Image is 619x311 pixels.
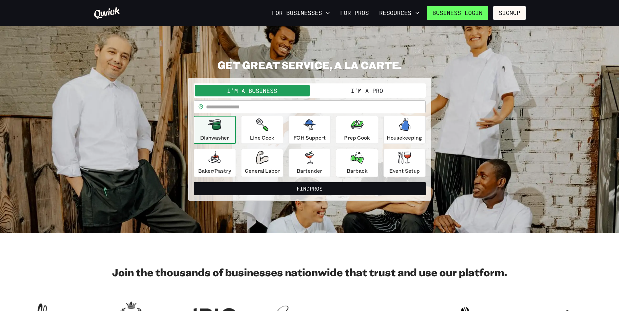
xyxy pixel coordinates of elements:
button: Baker/Pastry [194,149,236,177]
p: Prep Cook [344,134,370,142]
button: Prep Cook [336,116,378,144]
h2: Join the thousands of businesses nationwide that trust and use our platform. [94,266,526,279]
button: Housekeeping [383,116,426,144]
button: Event Setup [383,149,426,177]
button: FindPros [194,182,426,195]
h2: GET GREAT SERVICE, A LA CARTE. [188,58,431,71]
button: Barback [336,149,378,177]
p: Barback [347,167,368,175]
button: I'm a Business [195,85,310,96]
p: Housekeeping [387,134,422,142]
a: Business Login [427,6,488,20]
button: Bartender [289,149,331,177]
button: Signup [493,6,526,20]
p: FOH Support [293,134,326,142]
button: FOH Support [289,116,331,144]
p: Line Cook [250,134,274,142]
p: Baker/Pastry [198,167,231,175]
button: I'm a Pro [310,85,424,96]
p: Event Setup [389,167,420,175]
button: General Labor [241,149,283,177]
p: General Labor [245,167,280,175]
a: For Pros [338,7,371,19]
p: Dishwasher [200,134,229,142]
button: For Businesses [269,7,332,19]
button: Line Cook [241,116,283,144]
button: Resources [377,7,422,19]
button: Dishwasher [194,116,236,144]
p: Bartender [297,167,322,175]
